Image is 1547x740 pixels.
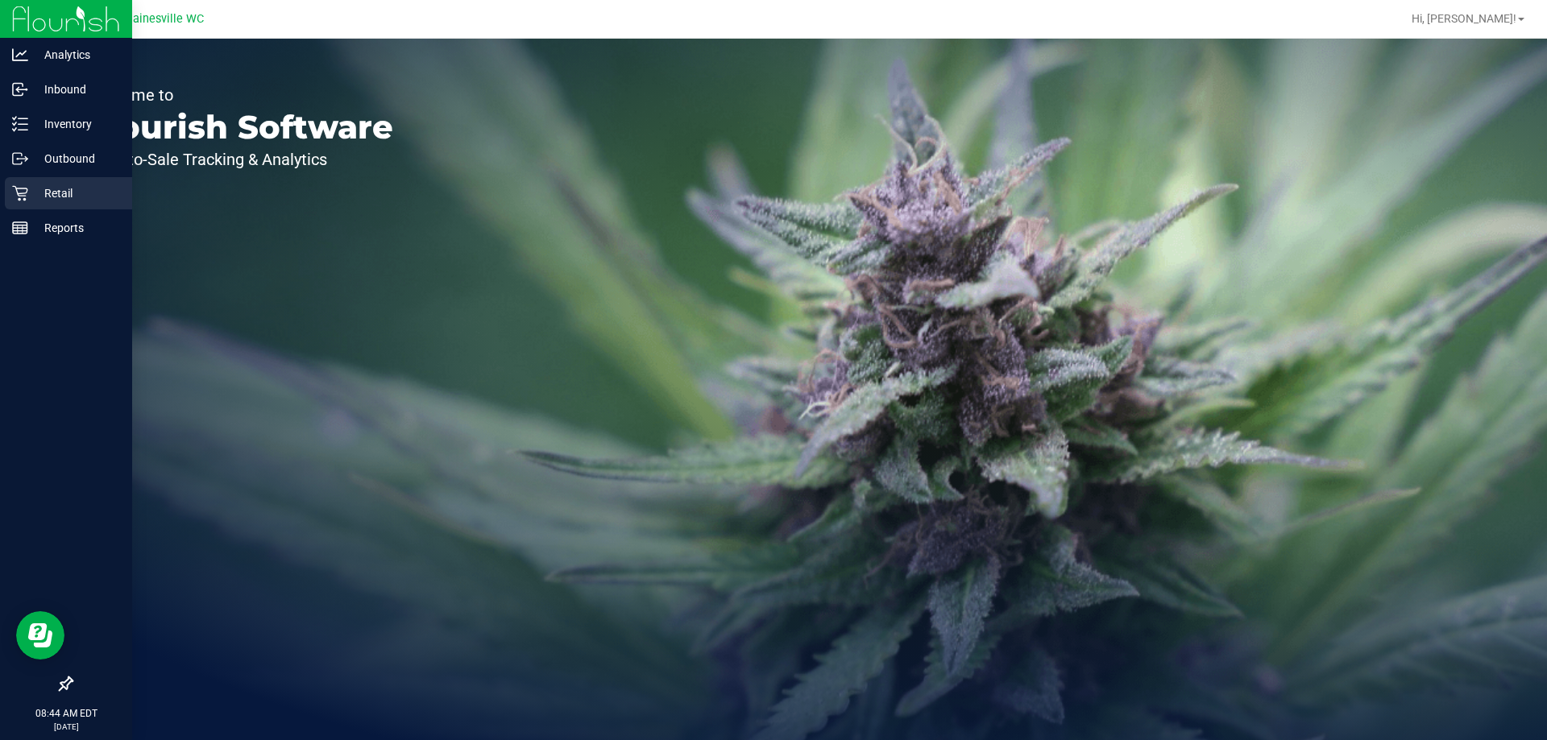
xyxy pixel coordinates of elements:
[28,149,125,168] p: Outbound
[28,114,125,134] p: Inventory
[28,218,125,238] p: Reports
[28,80,125,99] p: Inbound
[12,47,28,63] inline-svg: Analytics
[28,45,125,64] p: Analytics
[7,721,125,733] p: [DATE]
[12,220,28,236] inline-svg: Reports
[87,151,393,167] p: Seed-to-Sale Tracking & Analytics
[12,116,28,132] inline-svg: Inventory
[12,151,28,167] inline-svg: Outbound
[16,611,64,659] iframe: Resource center
[28,184,125,203] p: Retail
[87,87,393,103] p: Welcome to
[1412,12,1516,25] span: Hi, [PERSON_NAME]!
[125,12,204,26] span: Gainesville WC
[12,81,28,97] inline-svg: Inbound
[87,111,393,143] p: Flourish Software
[7,706,125,721] p: 08:44 AM EDT
[12,185,28,201] inline-svg: Retail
